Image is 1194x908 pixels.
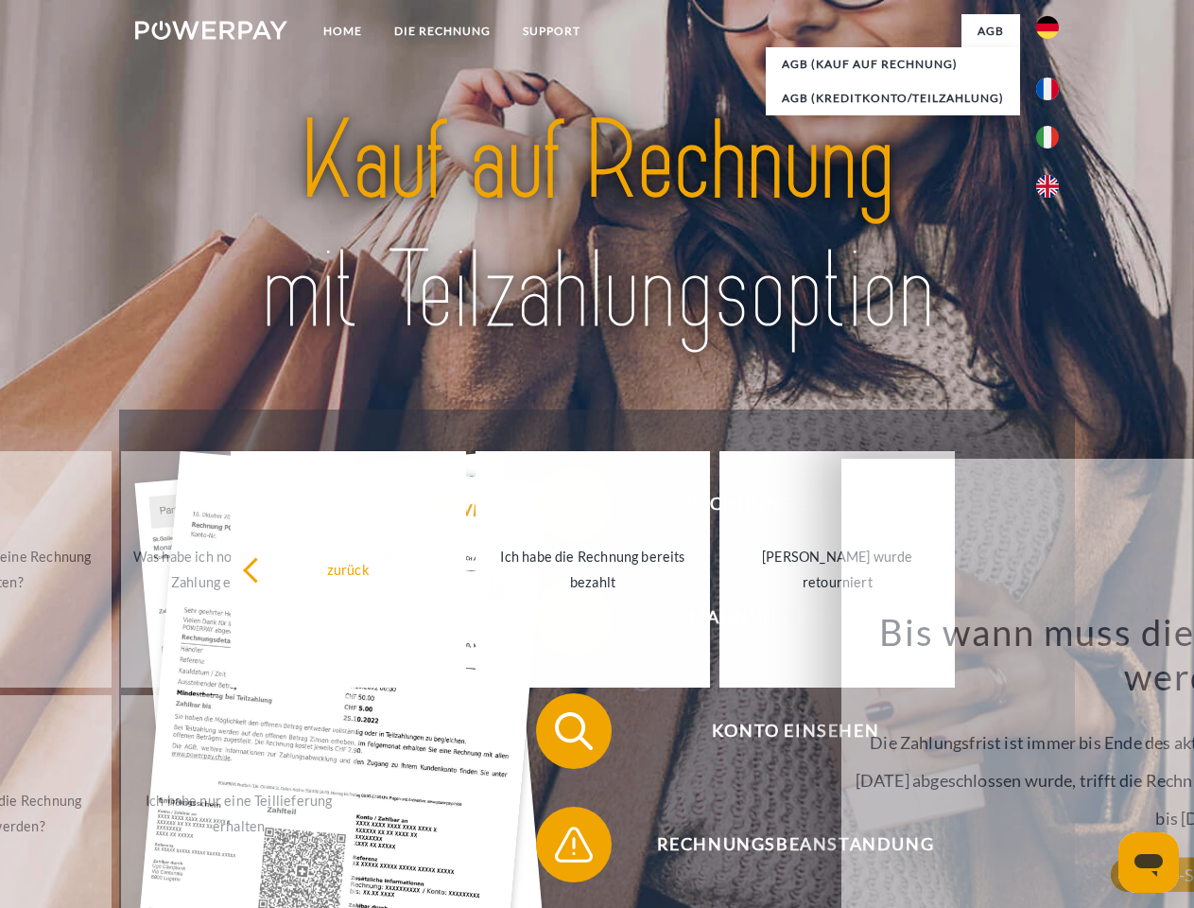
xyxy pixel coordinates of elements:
div: [PERSON_NAME] wurde retourniert [731,544,943,595]
span: Konto einsehen [563,693,1027,769]
img: qb_warning.svg [550,821,597,868]
a: Home [307,14,378,48]
button: Konto einsehen [536,693,1028,769]
img: logo-powerpay-white.svg [135,21,287,40]
img: fr [1036,78,1059,100]
img: qb_search.svg [550,707,597,755]
a: AGB (Kauf auf Rechnung) [766,47,1020,81]
a: AGB (Kreditkonto/Teilzahlung) [766,81,1020,115]
div: Was habe ich noch offen, ist meine Zahlung eingegangen? [132,544,345,595]
a: DIE RECHNUNG [378,14,507,48]
button: Rechnungsbeanstandung [536,807,1028,882]
img: title-powerpay_de.svg [181,91,1013,362]
div: zurück [242,556,455,582]
div: Ich habe nur eine Teillieferung erhalten [132,788,345,839]
img: de [1036,16,1059,39]
a: Was habe ich noch offen, ist meine Zahlung eingegangen? [121,451,356,688]
a: SUPPORT [507,14,597,48]
img: en [1036,175,1059,198]
span: Rechnungsbeanstandung [563,807,1027,882]
div: Ich habe die Rechnung bereits bezahlt [487,544,700,595]
a: agb [961,14,1020,48]
iframe: Schaltfläche zum Öffnen des Messaging-Fensters [1118,832,1179,893]
img: it [1036,126,1059,148]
